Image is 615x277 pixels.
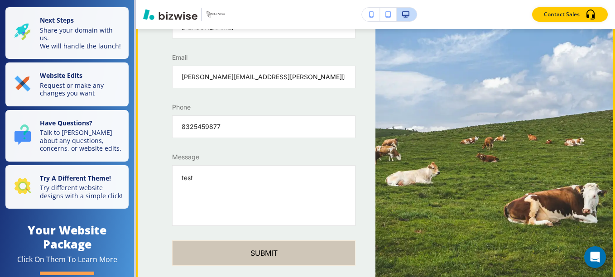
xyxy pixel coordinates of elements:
div: Click On Them To Learn More [17,255,117,264]
button: Next StepsShare your domain with us.We will handle the launch! [5,7,129,59]
img: Bizwise Logo [143,9,197,20]
h4: Your Website Package [5,223,129,251]
p: Try different website designs with a simple click! [40,184,123,200]
p: Message [172,153,356,162]
textarea: test [182,172,345,219]
strong: Try A Different Theme! [40,174,111,182]
p: Talk to [PERSON_NAME] about any questions, concerns, or website edits. [40,129,123,153]
button: Contact Sales [532,7,608,22]
p: Contact Sales [544,10,580,19]
button: Try A Different Theme!Try different website designs with a simple click! [5,165,129,209]
button: Submit [172,240,356,266]
p: Phone [172,103,356,112]
p: Request or make any changes you want [40,81,123,97]
button: Website EditsRequest or make any changes you want [5,62,129,106]
strong: Website Edits [40,71,82,80]
div: Open Intercom Messenger [584,246,606,268]
p: Share your domain with us. We will handle the launch! [40,26,123,50]
button: Have Questions?Talk to [PERSON_NAME] about any questions, concerns, or website edits. [5,110,129,162]
strong: Next Steps [40,16,74,24]
p: Email [172,53,356,62]
img: Your Logo [206,11,230,18]
strong: Have Questions? [40,119,92,127]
